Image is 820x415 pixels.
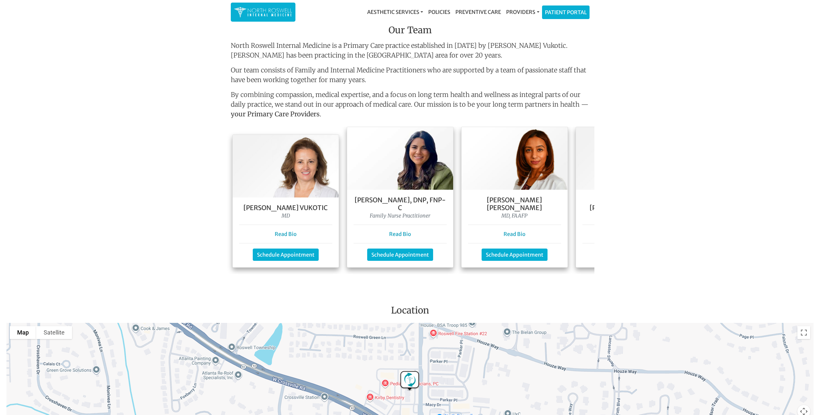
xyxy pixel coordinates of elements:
[354,196,447,212] h5: [PERSON_NAME], DNP, FNP- C
[239,204,332,212] h5: [PERSON_NAME] Vukotic
[542,6,589,19] a: Patient Portal
[504,5,542,18] a: Providers
[233,135,339,197] img: Dr. Goga Vukotis
[504,231,526,237] a: Read Bio
[365,5,426,18] a: Aesthetic Services
[5,305,815,319] h3: Location
[231,41,590,60] p: North Roswell Internal Medicine is a Primary Care practice established in [DATE] by [PERSON_NAME]...
[576,127,682,190] img: Keela Weeks Leger, FNP-C
[468,196,561,212] h5: [PERSON_NAME] [PERSON_NAME]
[234,6,292,18] img: North Roswell Internal Medicine
[367,249,433,261] a: Schedule Appointment
[282,212,290,219] i: MD
[462,127,568,190] img: Dr. Farah Mubarak Ali MD, FAAFP
[397,368,422,394] div: North Roswell Internal Medicine
[231,25,590,38] h3: Our Team
[231,90,590,122] p: By combining compassion, medical expertise, and a focus on long term health and wellness as integ...
[275,231,297,237] a: Read Bio
[453,5,504,18] a: Preventive Care
[501,212,527,219] i: MD, FAAFP
[36,326,72,339] button: Show satellite imagery
[389,231,411,237] a: Read Bio
[482,249,548,261] a: Schedule Appointment
[231,110,320,118] strong: your Primary Care Providers
[797,326,810,339] button: Toggle fullscreen view
[253,249,319,261] a: Schedule Appointment
[10,326,36,339] button: Show street map
[231,65,590,85] p: Our team consists of Family and Internal Medicine Practitioners who are supported by a team of pa...
[370,212,430,219] i: Family Nurse Practitioner
[426,5,453,18] a: Policies
[582,196,676,212] h5: [PERSON_NAME] [PERSON_NAME], FNP-C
